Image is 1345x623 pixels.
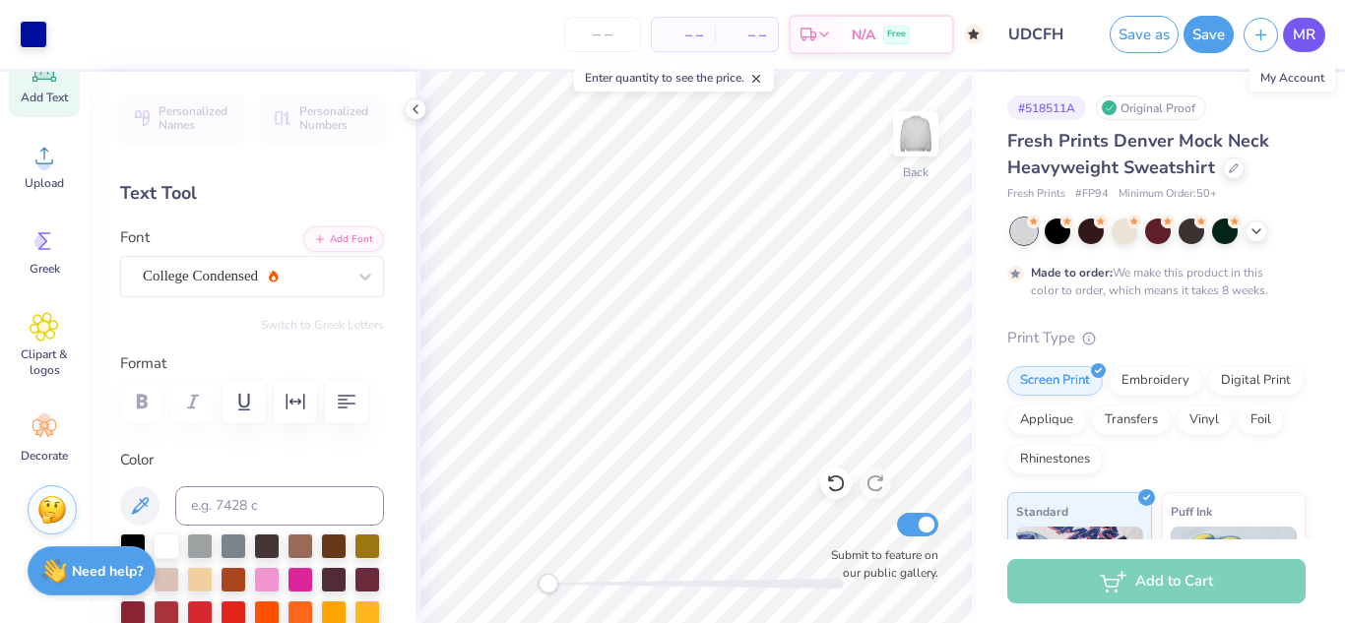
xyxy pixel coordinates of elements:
div: Embroidery [1109,366,1202,396]
div: Foil [1238,405,1284,435]
button: Add Font [303,226,384,252]
span: Upload [25,175,64,191]
span: Clipart & logos [12,346,77,378]
span: Personalized Numbers [299,104,372,132]
button: Switch to Greek Letters [261,317,384,333]
span: Decorate [21,448,68,464]
div: Screen Print [1007,366,1103,396]
div: Enter quantity to see the price. [574,64,774,92]
label: Font [120,226,150,249]
span: Free [887,28,906,41]
strong: Need help? [72,562,143,581]
span: Fresh Prints Denver Mock Neck Heavyweight Sweatshirt [1007,129,1269,179]
span: Minimum Order: 50 + [1119,186,1217,203]
div: # 518511A [1007,95,1086,120]
div: Text Tool [120,180,384,207]
div: Vinyl [1177,405,1232,435]
button: Save as [1110,16,1179,53]
span: – – [664,25,703,45]
label: Format [120,352,384,375]
label: Submit to feature on our public gallery. [820,546,938,582]
span: Add Text [21,90,68,105]
span: Greek [30,261,60,277]
label: Color [120,449,384,471]
span: Puff Ink [1171,501,1212,522]
span: N/A [852,25,875,45]
span: Standard [1016,501,1068,522]
input: Untitled Design [993,15,1090,54]
div: Transfers [1092,405,1171,435]
input: e.g. 7428 c [175,486,384,526]
input: – – [564,17,641,52]
strong: Made to order: [1031,265,1113,280]
button: Personalized Numbers [261,95,384,141]
div: Original Proof [1096,95,1206,120]
span: # FP94 [1075,186,1109,203]
a: MR [1283,18,1325,52]
span: Fresh Prints [1007,186,1065,203]
div: Rhinestones [1007,445,1103,474]
span: – – [727,25,766,45]
div: Applique [1007,405,1086,435]
button: Personalized Names [120,95,243,141]
div: We make this product in this color to order, which means it takes 8 weeks. [1031,264,1273,299]
div: Back [903,163,929,181]
button: Save [1184,16,1234,53]
div: Accessibility label [539,574,558,593]
div: Print Type [1007,327,1306,349]
img: Back [896,114,935,154]
span: Personalized Names [159,104,231,132]
div: My Account [1249,64,1335,92]
span: MR [1293,24,1315,46]
div: Digital Print [1208,366,1304,396]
